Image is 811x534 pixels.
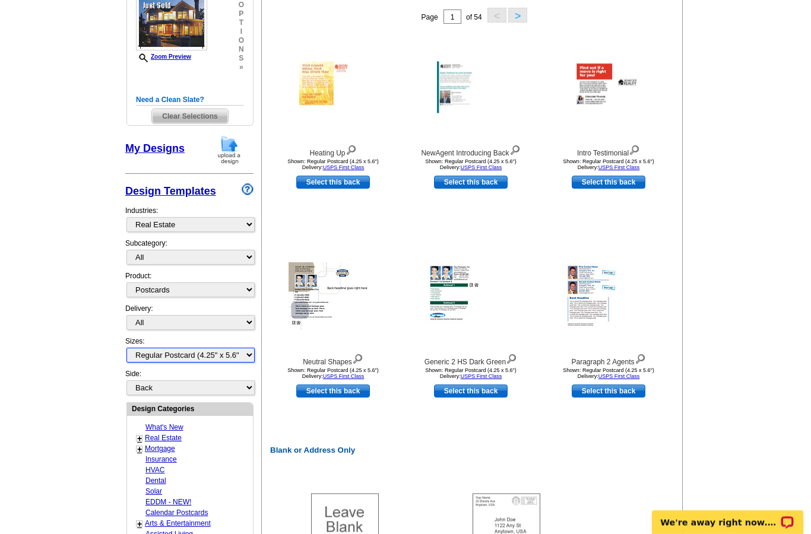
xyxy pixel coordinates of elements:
[426,262,515,330] img: Generic 2 HS Dark Green
[598,373,640,379] a: USPS First Class
[239,54,244,63] span: s
[572,384,645,398] a: use this design
[461,164,502,170] a: USPS First Class
[137,519,142,529] a: +
[239,18,244,27] span: t
[422,13,438,21] span: Page
[125,368,254,396] div: Side:
[268,142,398,158] div: Heating Up
[323,373,365,379] a: USPS First Class
[239,27,244,36] span: i
[461,373,502,379] a: USPS First Class
[405,142,536,158] div: NewAgent Introducing Back
[242,183,254,195] img: design-wizard-help-icon.png
[125,271,254,303] div: Product:
[296,176,370,189] a: use this design
[543,351,674,367] div: Paragraph 2 Agents
[137,444,142,454] a: +
[644,497,811,534] iframe: LiveChat chat widget
[405,351,536,367] div: Generic 2 HS Dark Green
[239,36,244,45] span: o
[136,53,191,60] a: Zoom Preview
[145,476,166,485] a: Dental
[405,158,536,170] div: Shown: Regular Postcard (4.25 x 5.6") Delivery:
[145,455,177,463] a: Insurance
[137,434,142,443] a: +
[506,351,517,364] img: view design details
[145,423,183,431] a: What's New
[437,62,505,113] img: NewAgent Introducing Back
[299,62,367,113] img: Heating Up
[466,13,482,21] span: of 54
[125,185,216,197] a: Design Templates
[296,384,370,398] a: use this design
[145,508,208,517] a: Calendar Postcards
[125,142,185,154] a: My Designs
[572,176,645,189] a: use this design
[152,109,227,123] span: Clear Selections
[145,519,211,527] a: Arts & Entertainment
[635,351,646,364] img: view design details
[323,164,365,170] a: USPS First Class
[264,446,685,455] h2: Blank or Address Only
[629,142,640,155] img: view design details
[598,164,640,170] a: USPS First Class
[145,498,191,506] a: EDDM - NEW!
[239,9,244,18] span: p
[214,135,245,165] img: upload-design
[145,444,175,453] a: Mortgage
[145,487,162,495] a: Solar
[543,142,674,158] div: Intro Testimonial
[289,262,378,330] img: Neutral Shapes
[125,336,254,368] div: Sizes:
[575,62,642,113] img: Intro Testimonial
[145,466,164,474] a: HVAC
[145,434,182,442] a: Real Estate
[405,367,536,379] div: Shown: Regular Postcard (4.25 x 5.6") Delivery:
[543,158,674,170] div: Shown: Regular Postcard (4.25 x 5.6") Delivery:
[564,262,653,330] img: Paragraph 2 Agents
[268,351,398,367] div: Neutral Shapes
[543,367,674,379] div: Shown: Regular Postcard (4.25 x 5.6") Delivery:
[136,94,244,106] h5: Need a Clean Slate?
[239,45,244,54] span: n
[434,176,508,189] a: use this design
[239,1,244,9] span: o
[509,142,521,155] img: view design details
[508,8,527,23] button: >
[352,351,363,364] img: view design details
[125,238,254,271] div: Subcategory:
[434,384,508,398] a: use this design
[268,367,398,379] div: Shown: Regular Postcard (4.25 x 5.6") Delivery:
[268,158,398,170] div: Shown: Regular Postcard (4.25 x 5.6") Delivery:
[125,199,254,238] div: Industries:
[346,142,357,155] img: view design details
[487,8,506,23] button: <
[127,403,253,414] div: Design Categories
[239,63,244,72] span: »
[125,303,254,336] div: Delivery:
